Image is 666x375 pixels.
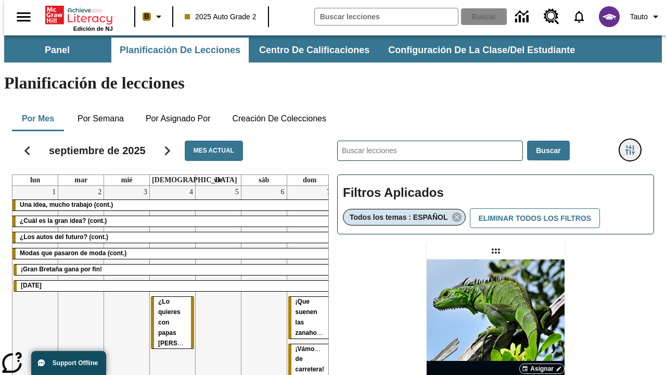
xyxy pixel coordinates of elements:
span: 2025 Auto Grade 2 [185,11,257,22]
span: ¿Lo quieres con papas fritas? [158,298,214,347]
h2: septiembre de 2025 [49,144,146,157]
a: jueves [150,175,239,185]
button: Centro de calificaciones [251,37,378,63]
a: viernes [212,175,225,185]
a: 1 de septiembre de 2025 [50,186,58,198]
span: Support Offline [53,359,98,367]
button: Por semana [69,106,132,131]
div: Lección arrastrable: Lluvia de iguanas [488,243,504,259]
div: Una idea, mucho trabajo (cont.) [12,200,332,210]
a: domingo [301,175,318,185]
span: Tauto [630,11,648,22]
button: Panel [5,37,109,63]
span: Centro de calificaciones [259,44,369,56]
button: Planificación de lecciones [111,37,249,63]
div: ¡Gran Bretaña gana por fin! [14,265,331,275]
button: Abrir el menú lateral [8,2,39,32]
a: miércoles [119,175,135,185]
h1: Planificación de lecciones [4,73,662,93]
span: B [144,10,149,23]
a: 3 de septiembre de 2025 [142,186,149,198]
a: Portada [45,5,113,26]
div: Filtros Aplicados [337,174,654,235]
a: Centro de recursos, Se abrirá en una pestaña nueva. [537,3,566,31]
a: 6 de septiembre de 2025 [279,186,287,198]
button: Support Offline [31,351,106,375]
span: Todos los temas : ESPAÑOL [350,213,448,221]
span: Configuración de la clase/del estudiante [388,44,575,56]
button: Regresar [14,137,41,164]
input: Buscar campo [315,8,458,25]
div: Modas que pasaron de moda (cont.) [12,248,332,259]
div: Día del Trabajo [14,281,331,291]
a: martes [72,175,89,185]
button: Asignar Elegir fechas [519,364,565,374]
h2: Filtros Aplicados [343,180,648,206]
input: Buscar lecciones [338,141,522,160]
div: ¿Cuál es la gran idea? (cont.) [12,216,332,227]
span: ¡Vámonos de carretera! [296,345,326,373]
button: Perfil/Configuración [626,7,666,26]
button: Creación de colecciones [224,106,335,131]
a: 5 de septiembre de 2025 [233,186,241,198]
span: Edición de NJ [73,26,113,32]
a: Centro de información [509,3,537,31]
button: Por asignado por [137,106,219,131]
button: Buscar [527,141,569,161]
button: Escoja un nuevo avatar [593,3,626,30]
button: Configuración de la clase/del estudiante [380,37,583,63]
button: Menú lateral de filtros [620,140,641,160]
span: ¡Gran Bretaña gana por fin! [21,266,102,273]
span: Modas que pasaron de moda (cont.) [20,249,126,257]
button: Eliminar todos los filtros [470,208,600,229]
div: ¿Lo quieres con papas fritas? [151,297,194,349]
span: Panel [45,44,70,56]
div: ¿Los autos del futuro? (cont.) [12,232,332,243]
span: Una idea, mucho trabajo (cont.) [20,201,113,208]
a: 4 de septiembre de 2025 [187,186,195,198]
div: Subbarra de navegación [4,35,662,63]
div: Eliminar Todos los temas : ESPAÑOL el ítem seleccionado del filtro [343,209,466,226]
span: Día del Trabajo [21,282,42,289]
a: sábado [257,175,271,185]
div: ¡Que suenen las zanahorias! [288,297,331,339]
img: avatar image [599,6,620,27]
button: Seguir [154,137,181,164]
a: 2 de septiembre de 2025 [96,186,104,198]
span: ¿Los autos del futuro? (cont.) [20,233,108,241]
a: Notificaciones [566,3,593,30]
div: Portada [45,4,113,32]
button: Boost El color de la clase es anaranjado claro. Cambiar el color de la clase. [138,7,169,26]
div: Subbarra de navegación [4,37,584,63]
a: lunes [28,175,42,185]
a: 7 de septiembre de 2025 [325,186,332,198]
span: ¿Cuál es la gran idea? (cont.) [20,217,107,224]
span: ¡Que suenen las zanahorias! [296,298,330,336]
button: Mes actual [185,141,243,161]
button: Por mes [12,106,64,131]
span: Planificación de lecciones [120,44,240,56]
span: Asignar [530,364,554,373]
